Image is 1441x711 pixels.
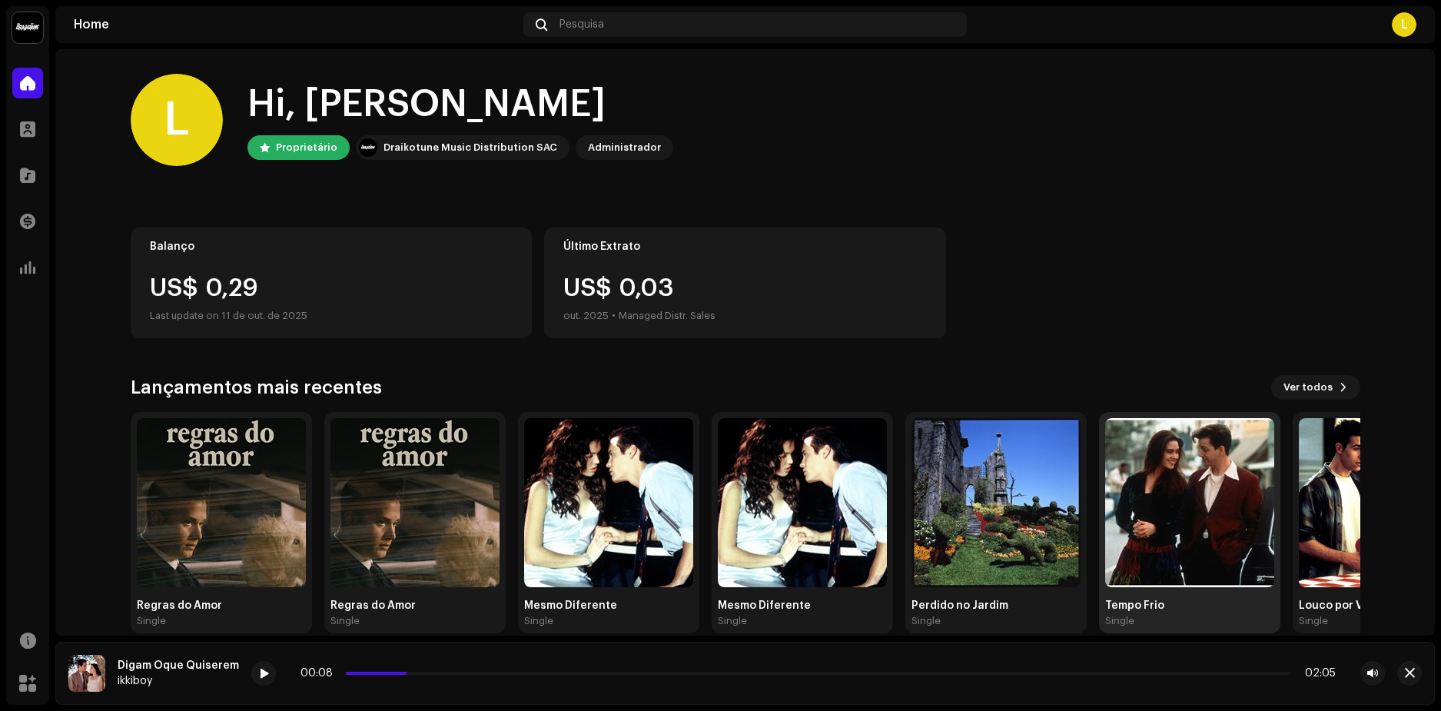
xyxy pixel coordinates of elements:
[1105,600,1274,612] div: Tempo Frio
[718,615,747,627] div: Single
[524,418,693,587] img: 69182ac2-14f8-4546-ad57-8c7186007bd1
[330,600,500,612] div: Regras do Amor
[276,138,337,157] div: Proprietário
[118,660,239,672] div: Digam Oque Quiserem
[619,307,716,325] div: Managed Distr. Sales
[1297,667,1336,679] div: 02:05
[359,138,377,157] img: 10370c6a-d0e2-4592-b8a2-38f444b0ca44
[118,675,239,687] div: ikkiboy
[563,307,609,325] div: out. 2025
[131,228,533,338] re-o-card-value: Balanço
[150,241,513,253] div: Balanço
[718,418,887,587] img: 56652a7a-bdde-4253-9f84-9f4badb70559
[131,74,223,166] div: L
[1283,372,1333,403] span: Ver todos
[544,228,946,338] re-o-card-value: Último Extrato
[911,418,1081,587] img: b05d42a4-314b-4550-9277-ec8b619db176
[524,600,693,612] div: Mesmo Diferente
[247,80,673,129] div: Hi, [PERSON_NAME]
[137,615,166,627] div: Single
[74,18,517,31] div: Home
[612,307,616,325] div: •
[588,138,661,157] div: Administrador
[300,667,340,679] div: 00:08
[383,138,557,157] div: Draikotune Music Distribution SAC
[524,615,553,627] div: Single
[1271,375,1360,400] button: Ver todos
[718,600,887,612] div: Mesmo Diferente
[137,600,306,612] div: Regras do Amor
[563,241,927,253] div: Último Extrato
[1392,12,1416,37] div: L
[911,600,1081,612] div: Perdido no Jardim
[150,307,513,325] div: Last update on 11 de out. de 2025
[1299,615,1328,627] div: Single
[1105,418,1274,587] img: 9515087c-e440-4561-94a5-d816916cbc14
[1105,615,1134,627] div: Single
[559,18,604,31] span: Pesquisa
[330,418,500,587] img: 7b690767-b440-4176-8cb8-6ea8bd950f40
[911,615,941,627] div: Single
[68,655,105,692] img: 9f3b012b-3cc8-44d0-a287-52c6abe519e5
[12,12,43,43] img: 10370c6a-d0e2-4592-b8a2-38f444b0ca44
[330,615,360,627] div: Single
[137,418,306,587] img: a6d97385-bb0d-4fda-836f-67afcc902933
[131,375,382,400] h3: Lançamentos mais recentes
